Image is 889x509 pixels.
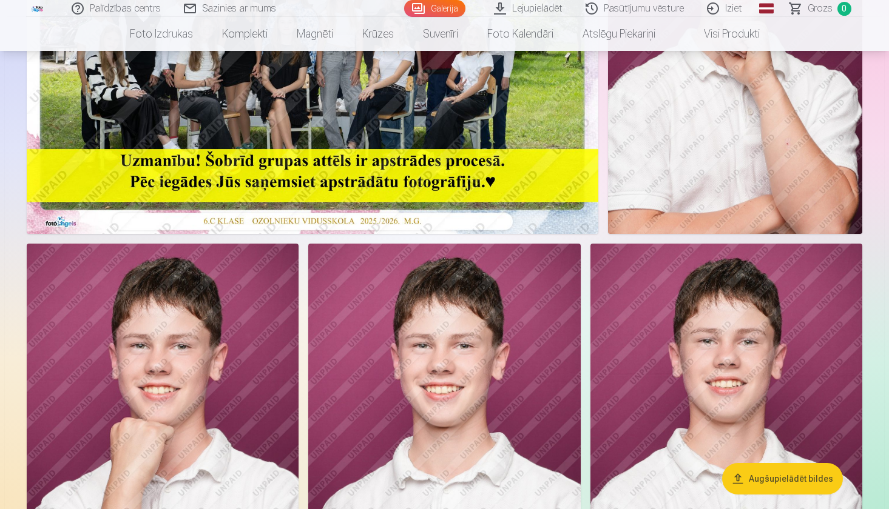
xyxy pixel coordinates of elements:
[408,17,473,51] a: Suvenīri
[722,463,843,494] button: Augšupielādēt bildes
[115,17,208,51] a: Foto izdrukas
[208,17,282,51] a: Komplekti
[568,17,670,51] a: Atslēgu piekariņi
[808,1,833,16] span: Grozs
[31,5,44,12] img: /fa1
[348,17,408,51] a: Krūzes
[282,17,348,51] a: Magnēti
[837,2,851,16] span: 0
[473,17,568,51] a: Foto kalendāri
[670,17,774,51] a: Visi produkti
